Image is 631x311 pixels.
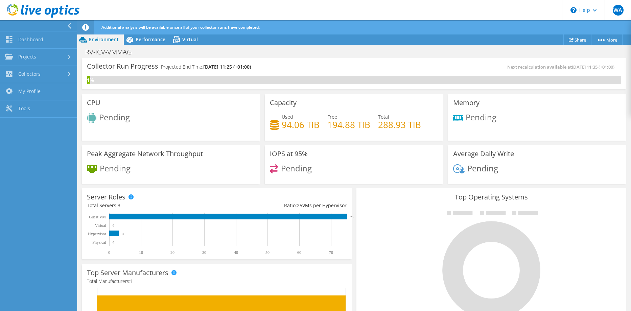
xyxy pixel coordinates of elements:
a: Share [563,34,591,45]
text: Hypervisor [88,232,106,236]
span: [DATE] 11:35 (+01:00) [572,64,614,70]
span: Pending [281,162,312,173]
span: Used [282,114,293,120]
h4: Total Manufacturers: [87,278,347,285]
span: Performance [136,36,165,43]
text: 0 [113,241,114,244]
h3: Average Daily Write [453,150,514,158]
span: Next recalculation available at [507,64,618,70]
text: Virtual [95,223,107,228]
h1: RV-ICV-VMMAG [82,48,142,56]
span: Pending [100,162,131,173]
span: WA [613,5,624,16]
span: Virtual [182,36,198,43]
h3: IOPS at 95% [270,150,308,158]
h3: Top Server Manufacturers [87,269,168,277]
text: 20 [170,250,174,255]
h3: Capacity [270,99,297,106]
text: 30 [202,250,206,255]
text: 40 [234,250,238,255]
h3: Memory [453,99,480,106]
h3: Server Roles [87,193,125,201]
span: Pending [466,111,496,122]
div: Ratio: VMs per Hypervisor [217,202,347,209]
text: 0 [113,224,114,227]
span: 3 [118,202,120,209]
h4: 288.93 TiB [378,121,421,128]
text: 0 [108,250,110,255]
span: 1 [130,278,133,284]
span: [DATE] 11:25 (+01:00) [203,64,251,70]
span: Pending [99,112,130,123]
span: Pending [467,162,498,173]
h4: 194.88 TiB [327,121,370,128]
text: 60 [297,250,301,255]
text: 75 [350,215,354,219]
span: Free [327,114,337,120]
span: 25 [297,202,302,209]
h3: CPU [87,99,100,106]
div: Total Servers: [87,202,217,209]
h3: Peak Aggregate Network Throughput [87,150,203,158]
span: Environment [89,36,119,43]
svg: \n [570,7,577,13]
a: More [591,34,623,45]
text: 10 [139,250,143,255]
h4: Projected End Time: [161,63,251,71]
text: 50 [265,250,270,255]
span: Total [378,114,389,120]
text: 70 [329,250,333,255]
text: Physical [92,240,106,245]
h4: 94.06 TiB [282,121,320,128]
div: 1% [87,76,90,84]
text: 3 [122,232,124,236]
text: Guest VM [89,215,106,219]
h3: Top Operating Systems [361,193,621,201]
span: Additional analysis will be available once all of your collector runs have completed. [101,24,260,30]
